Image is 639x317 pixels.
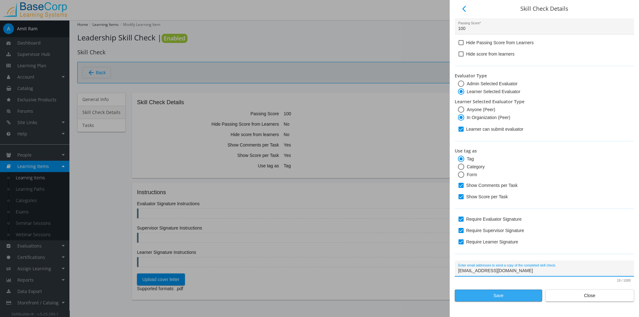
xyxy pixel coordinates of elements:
[460,5,468,13] mat-icon: arrow_back_ios
[455,6,634,12] h2: Skill Check Details
[466,193,508,200] span: Show Score per Task
[466,39,534,46] span: Hide Passing Score from Learners
[466,50,514,58] span: Hide score from learners
[551,290,629,301] span: Close
[464,88,520,95] span: Learner Selected Evaluator
[455,290,542,302] button: Save
[455,148,634,154] label: Use tag as
[545,290,634,302] button: Close
[464,114,510,121] span: In Organization (Peer)
[466,215,522,223] span: Require Evaluator Signature
[455,73,634,79] label: Evaluator Type
[617,279,631,283] mat-hint: 19 / 1000
[466,238,518,246] span: Require Learner Signature
[460,290,537,301] span: Save
[466,227,524,234] span: Require Supervisor Signature
[464,156,474,162] span: Tag
[466,125,523,133] span: Learner can submit evaluator
[464,106,495,113] span: Anyone (Peer)
[464,81,518,87] span: Admin Selected Evaluator
[455,99,634,105] label: Learner Selected Evaluator Type
[466,182,518,189] span: Show Comments per Task
[464,171,477,178] span: Form
[464,164,485,170] span: Category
